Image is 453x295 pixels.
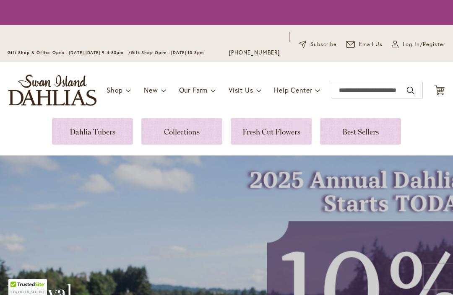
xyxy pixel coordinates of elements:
[299,40,337,49] a: Subscribe
[392,40,445,49] a: Log In/Register
[107,85,123,94] span: Shop
[310,40,337,49] span: Subscribe
[274,85,312,94] span: Help Center
[359,40,383,49] span: Email Us
[403,40,445,49] span: Log In/Register
[8,75,96,106] a: store logo
[179,85,208,94] span: Our Farm
[407,84,414,97] button: Search
[131,50,204,55] span: Gift Shop Open - [DATE] 10-3pm
[346,40,383,49] a: Email Us
[229,49,280,57] a: [PHONE_NUMBER]
[8,50,131,55] span: Gift Shop & Office Open - [DATE]-[DATE] 9-4:30pm /
[144,85,158,94] span: New
[229,85,253,94] span: Visit Us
